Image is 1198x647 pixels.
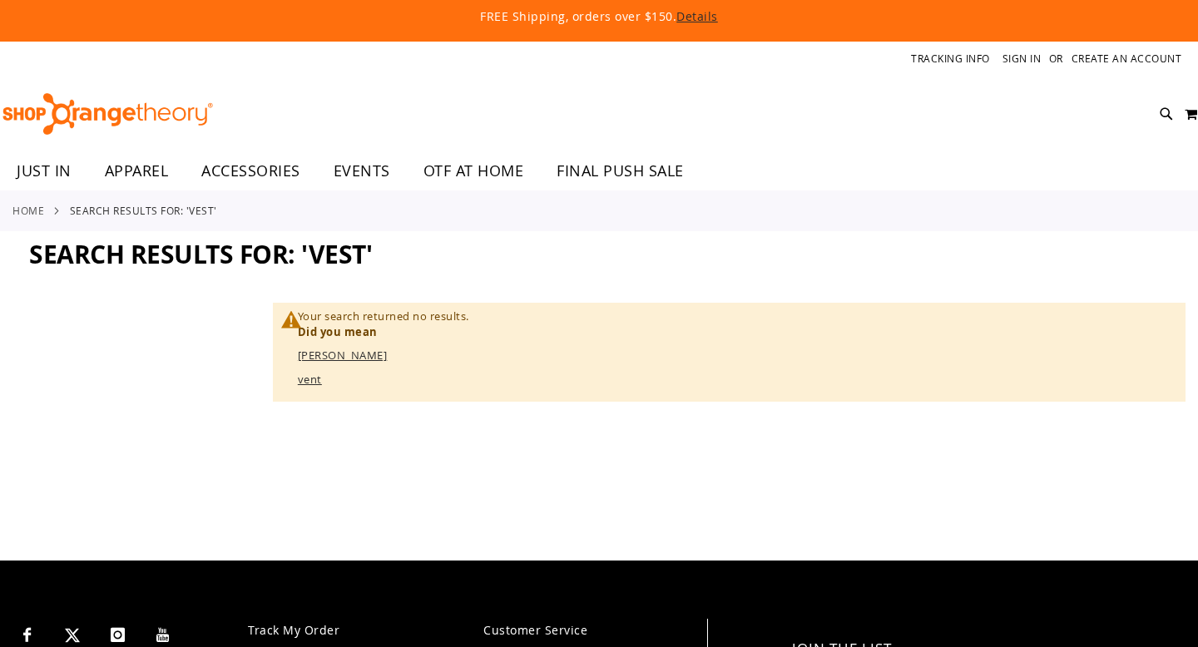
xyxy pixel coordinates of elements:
a: ACCESSORIES [185,152,317,190]
a: vent [298,372,322,387]
dt: Did you mean [298,324,1173,340]
span: APPAREL [105,152,169,190]
a: FINAL PUSH SALE [540,152,700,190]
a: EVENTS [317,152,407,190]
span: ACCESSORIES [201,152,300,190]
span: FINAL PUSH SALE [557,152,684,190]
span: JUST IN [17,152,72,190]
a: [PERSON_NAME] [298,348,388,363]
a: Create an Account [1072,52,1182,66]
a: Sign In [1002,52,1042,66]
a: Tracking Info [911,52,990,66]
a: Home [12,203,44,218]
p: FREE Shipping, orders over $150. [100,8,1098,25]
a: Customer Service [483,622,587,638]
a: Track My Order [248,622,339,638]
strong: Search results for: 'vest' [70,203,217,218]
div: Your search returned no results. [298,309,1173,387]
span: EVENTS [334,152,390,190]
a: Details [676,8,718,24]
span: OTF AT HOME [423,152,524,190]
span: Search results for: 'vest' [29,237,372,271]
a: APPAREL [88,152,186,190]
a: OTF AT HOME [407,152,541,190]
img: Twitter [65,628,80,643]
